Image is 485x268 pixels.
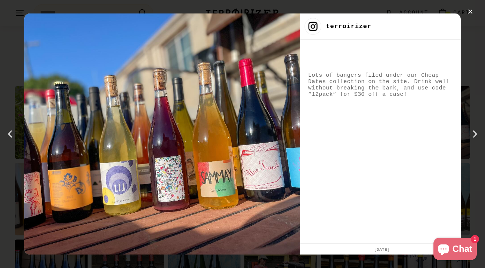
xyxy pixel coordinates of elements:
div: terroirizer [326,22,371,31]
inbox-online-store-chat: Shopify online store chat [431,238,479,262]
div: previous post [6,128,18,140]
a: Opens @terroirizer Instagram profile on a new window [326,22,371,31]
div: Instagram post details [24,13,461,255]
div: close button [465,6,476,18]
div: next post [467,128,479,140]
span: [DATE] [371,247,390,252]
div: Lots of bangers filed under our Cheap Dates collection on the site. Drink well without breaking t... [308,72,453,98]
img: Instagram profile picture [305,18,321,35]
